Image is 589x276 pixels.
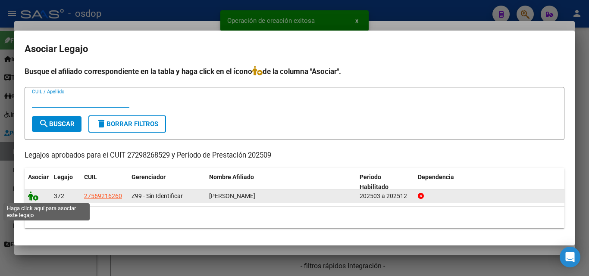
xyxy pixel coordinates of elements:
[360,191,411,201] div: 202503 a 202512
[356,168,414,196] datatable-header-cell: Periodo Habilitado
[560,247,580,267] div: Open Intercom Messenger
[128,168,206,196] datatable-header-cell: Gerenciador
[84,174,97,180] span: CUIL
[360,174,388,190] span: Periodo Habilitado
[25,168,50,196] datatable-header-cell: Asociar
[54,174,73,180] span: Legajo
[84,192,122,199] span: 27569216260
[96,118,107,129] mat-icon: delete
[28,174,49,180] span: Asociar
[96,120,158,128] span: Borrar Filtros
[414,168,565,196] datatable-header-cell: Dependencia
[88,115,166,133] button: Borrar Filtros
[39,118,49,129] mat-icon: search
[50,168,81,196] datatable-header-cell: Legajo
[32,116,81,132] button: Buscar
[54,192,64,199] span: 372
[39,120,75,128] span: Buscar
[209,192,255,199] span: GONZALEZ EMMA AHYTANA
[25,150,564,161] p: Legajos aprobados para el CUIT 27298268529 y Período de Prestación 202509
[25,207,564,228] div: 1 registros
[132,192,183,199] span: Z99 - Sin Identificar
[206,168,356,196] datatable-header-cell: Nombre Afiliado
[132,174,166,180] span: Gerenciador
[81,168,128,196] datatable-header-cell: CUIL
[209,174,254,180] span: Nombre Afiliado
[25,66,564,77] h4: Busque el afiliado correspondiente en la tabla y haga click en el ícono de la columna "Asociar".
[418,174,454,180] span: Dependencia
[25,41,564,57] h2: Asociar Legajo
